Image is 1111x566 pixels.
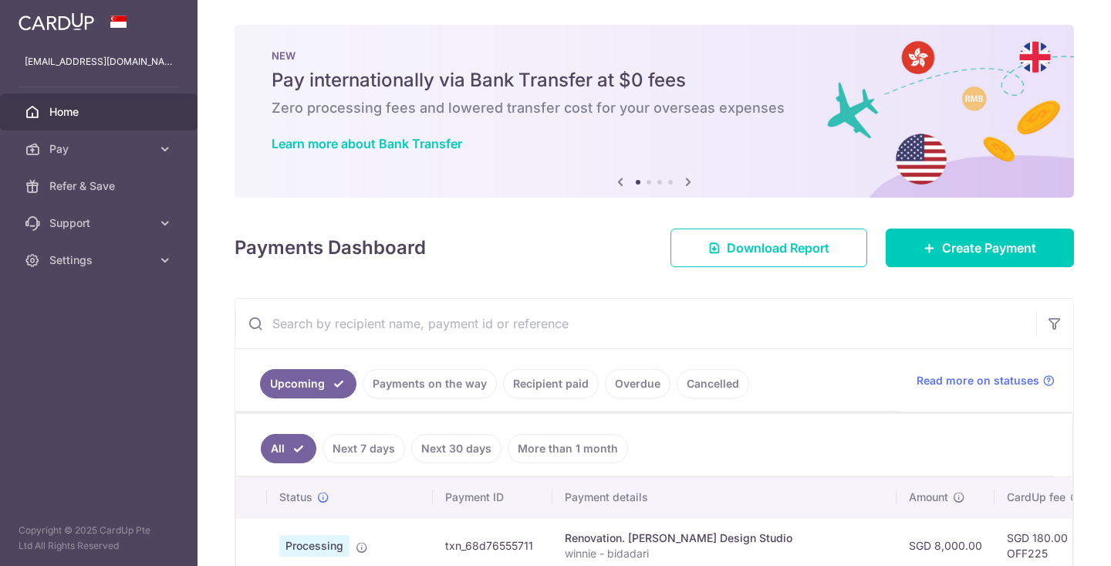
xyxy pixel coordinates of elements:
div: Renovation. [PERSON_NAME] Design Studio [565,530,884,546]
h6: Zero processing fees and lowered transfer cost for your overseas expenses [272,99,1037,117]
span: Processing [279,535,350,557]
a: All [261,434,316,463]
p: winnie - bidadari [565,546,884,561]
th: Payment details [552,477,897,517]
a: Learn more about Bank Transfer [272,136,462,151]
a: Payments on the way [363,369,497,398]
span: Pay [49,141,151,157]
span: Status [279,490,312,505]
a: Overdue [605,369,670,398]
a: Next 30 days [411,434,501,463]
img: Bank transfer banner [235,25,1074,198]
span: Read more on statuses [917,373,1039,388]
a: Upcoming [260,369,356,398]
span: Create Payment [942,239,1036,257]
a: Read more on statuses [917,373,1055,388]
span: Refer & Save [49,178,151,194]
h4: Payments Dashboard [235,234,426,262]
a: Download Report [670,229,867,267]
span: Support [49,215,151,231]
a: More than 1 month [508,434,628,463]
img: CardUp [19,12,94,31]
span: Home [49,104,151,120]
span: Settings [49,252,151,268]
p: NEW [272,49,1037,62]
span: CardUp fee [1007,490,1065,505]
th: Payment ID [433,477,552,517]
input: Search by recipient name, payment id or reference [235,299,1036,348]
span: Download Report [727,239,829,257]
h5: Pay internationally via Bank Transfer at $0 fees [272,68,1037,93]
a: Create Payment [886,229,1074,267]
a: Next 7 days [322,434,405,463]
a: Recipient paid [503,369,599,398]
a: Cancelled [677,369,749,398]
span: Amount [909,490,948,505]
p: [EMAIL_ADDRESS][DOMAIN_NAME] [25,54,173,69]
